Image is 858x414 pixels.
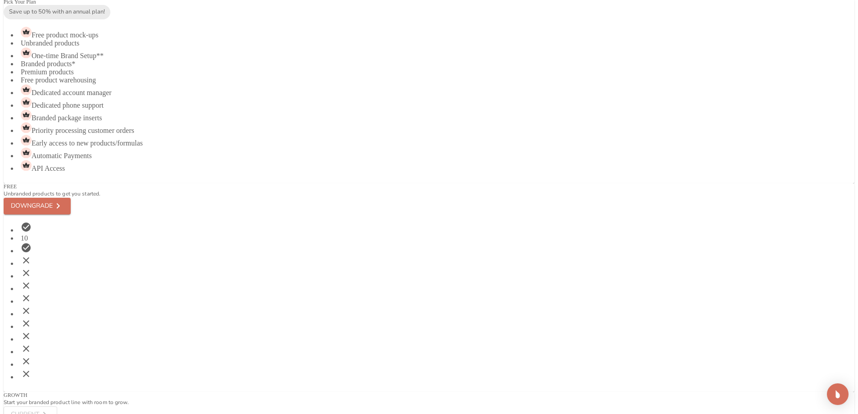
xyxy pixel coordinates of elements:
[11,200,53,212] div: DOWNGRADE
[4,9,110,15] span: Save up to 50% with an annual plan!
[11,27,847,39] li: Free product mock-ups
[11,84,847,97] li: Dedicated account manager
[11,160,847,173] li: API Access
[11,147,847,160] li: Automatic Payments
[11,47,847,60] li: One-time Brand Setup**
[11,234,847,242] li: 10
[11,76,847,84] li: Free product warehousing
[4,198,71,214] button: DOWNGRADE
[4,398,854,406] p: Start your branded product line with room to grow.
[4,190,854,198] p: Unbranded products to get you started.
[11,39,847,47] li: Unbranded products
[11,68,847,76] li: Premium products
[11,60,847,68] li: Branded products*
[11,97,847,109] li: Dedicated phone support
[11,135,847,147] li: Early access to new products/formulas
[11,109,847,122] li: Branded package inserts
[11,122,847,135] li: Priority processing customer orders
[4,183,854,190] h1: FREE
[4,392,854,398] h1: GROWTH
[827,383,849,405] div: Open Intercom Messenger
